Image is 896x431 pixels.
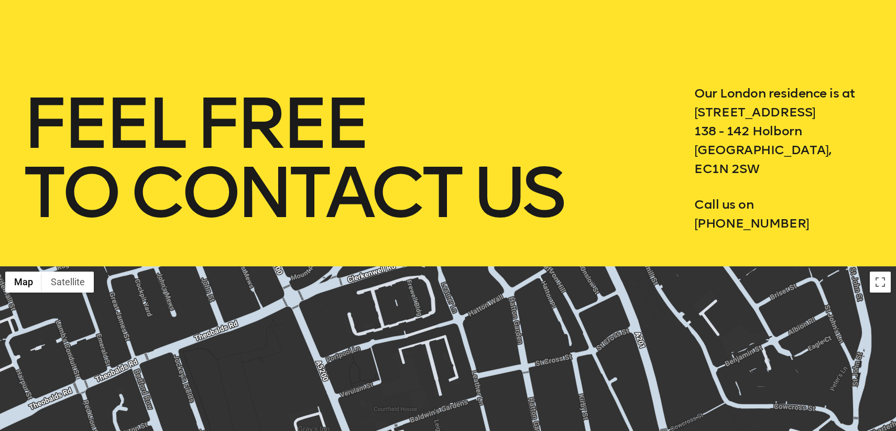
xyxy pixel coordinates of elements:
[694,195,873,233] p: Call us on [PHONE_NUMBER]
[42,272,94,293] button: Show satellite imagery
[870,272,891,293] button: Toggle fullscreen view
[5,272,42,293] button: Show street map
[23,89,650,228] h1: feel free to contact us
[694,84,873,178] p: Our London residence is at [STREET_ADDRESS] 138 - 142 Holborn [GEOGRAPHIC_DATA], EC1N 2SW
